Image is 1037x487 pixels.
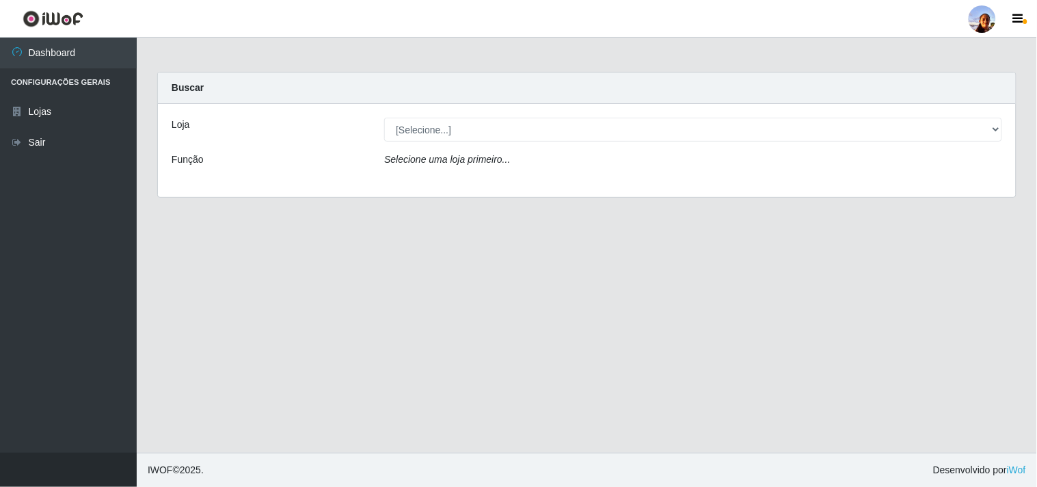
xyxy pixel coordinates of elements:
[23,10,83,27] img: CoreUI Logo
[172,82,204,93] strong: Buscar
[172,153,204,167] label: Função
[1007,464,1026,475] a: iWof
[148,464,173,475] span: IWOF
[148,463,204,477] span: © 2025 .
[172,118,189,132] label: Loja
[933,463,1026,477] span: Desenvolvido por
[384,154,510,165] i: Selecione uma loja primeiro...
